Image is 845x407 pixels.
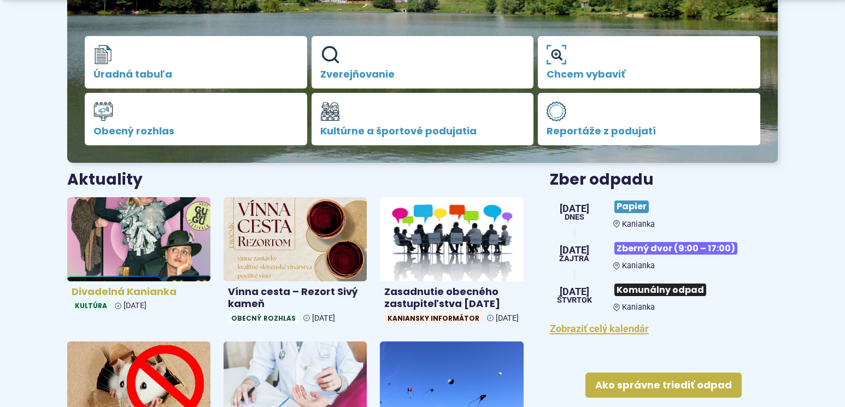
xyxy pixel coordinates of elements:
[622,303,655,312] span: Kanianka
[67,197,210,316] a: Divadelná Kanianka Kultúra [DATE]
[559,255,589,263] span: Zajtra
[585,373,742,398] a: Ako správne triediť odpad
[614,284,706,296] span: Komunálny odpad
[496,314,519,323] span: [DATE]
[312,36,534,89] a: Zverejňovanie
[93,126,298,137] span: Obecný rozhlas
[67,172,143,188] h3: Aktuality
[550,172,778,188] h3: Zber odpadu
[384,312,483,324] span: Kaniansky informátor
[614,200,649,213] span: Papier
[72,300,110,311] span: Kultúra
[538,36,760,89] a: Chcem vybaviť
[550,279,778,312] a: Komunálny odpad Kanianka [DATE] štvrtok
[124,301,146,310] span: [DATE]
[85,93,307,145] a: Obecný rozhlas
[559,245,589,255] span: [DATE]
[312,93,534,145] a: Kultúrne a športové podujatia
[547,126,752,137] span: Reportáže z podujatí
[550,196,778,229] a: Papier Kanianka [DATE] Dnes
[228,286,362,310] h4: Vínna cesta – Rezort Sivý kameň
[320,69,525,80] span: Zverejňovanie
[228,312,299,324] span: Obecný rozhlas
[557,287,592,297] span: [DATE]
[622,261,655,270] span: Kanianka
[72,286,206,298] h4: Divadelná Kanianka
[614,242,737,255] span: Zberný dvor (9:00 – 17:00)
[547,69,752,80] span: Chcem vybaviť
[560,214,589,221] span: Dnes
[550,238,778,270] a: Zberný dvor (9:00 – 17:00) Kanianka [DATE] Zajtra
[380,197,523,328] a: Zasadnutie obecného zastupiteľstva [DATE] Kaniansky informátor [DATE]
[622,220,655,229] span: Kanianka
[224,197,367,328] a: Vínna cesta – Rezort Sivý kameň Obecný rozhlas [DATE]
[384,286,519,310] h4: Zasadnutie obecného zastupiteľstva [DATE]
[538,93,760,145] a: Reportáže z podujatí
[85,36,307,89] a: Úradná tabuľa
[320,126,525,137] span: Kultúrne a športové podujatia
[557,297,592,304] span: štvrtok
[550,323,649,334] a: Zobraziť celý kalendár
[93,69,298,80] span: Úradná tabuľa
[560,204,589,214] span: [DATE]
[312,314,335,323] span: [DATE]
